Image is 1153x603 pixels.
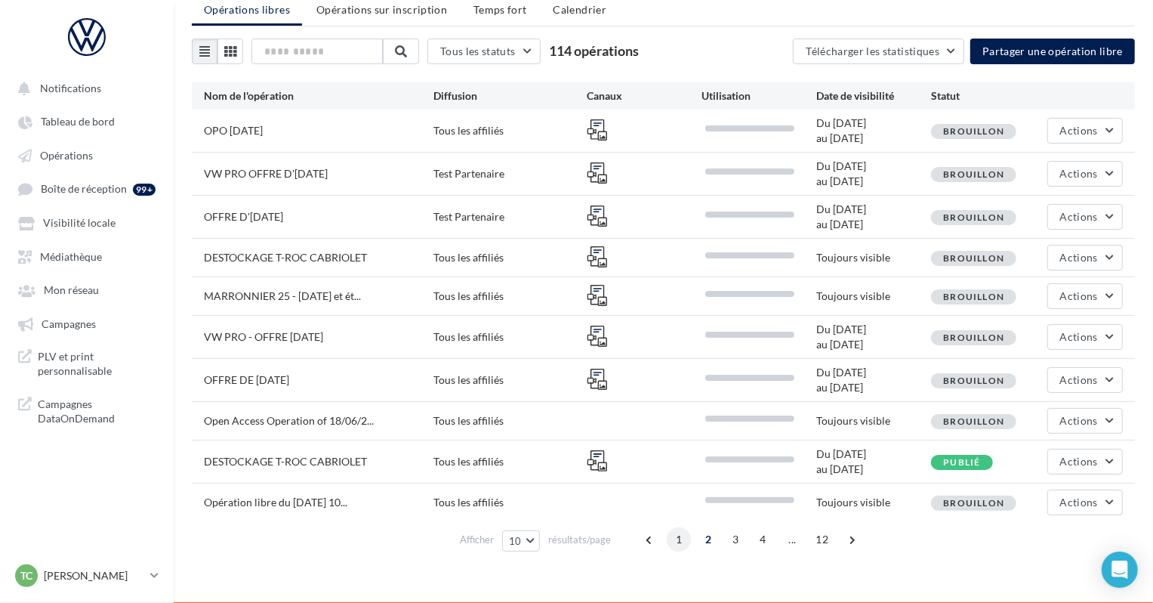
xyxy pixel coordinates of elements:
[433,454,587,469] div: Tous les affiliés
[1047,245,1123,271] button: Actions
[1060,455,1098,468] span: Actions
[502,530,541,552] button: 10
[9,276,165,303] a: Mon réseau
[433,329,587,345] div: Tous les affiliés
[1060,414,1098,427] span: Actions
[1060,496,1098,509] span: Actions
[1047,161,1123,187] button: Actions
[433,88,587,104] div: Diffusion
[1060,289,1098,302] span: Actions
[9,391,165,432] a: Campagnes DataOnDemand
[433,209,587,224] div: Test Partenaire
[943,291,1004,302] span: Brouillon
[1047,204,1123,230] button: Actions
[42,317,96,330] span: Campagnes
[970,39,1135,64] button: Partager une opération libre
[816,202,931,232] div: Du [DATE] au [DATE]
[1047,408,1123,434] button: Actions
[816,495,931,510] div: Toujours visible
[133,184,156,196] div: 99+
[701,88,816,104] div: Utilisation
[460,533,494,547] span: Afficher
[44,284,99,297] span: Mon réseau
[816,447,931,477] div: Du [DATE] au [DATE]
[1060,210,1098,223] span: Actions
[816,250,931,265] div: Toujours visible
[9,209,165,236] a: Visibilité locale
[38,397,156,426] span: Campagnes DataOnDemand
[816,88,931,104] div: Date de visibilité
[943,125,1004,137] span: Brouillon
[204,289,361,302] span: MARRONNIER 25 - [DATE] et ét...
[43,217,116,230] span: Visibilité locale
[1047,367,1123,393] button: Actions
[204,496,347,509] span: Opération libre du [DATE] 10...
[943,169,1004,180] span: Brouillon
[433,373,587,388] div: Tous les affiliés
[433,289,587,304] div: Tous les affiliés
[809,527,834,552] span: 12
[38,349,156,379] span: PLV et print personnalisable
[1047,449,1123,475] button: Actions
[204,167,328,180] span: VW PRO OFFRE D'[DATE]
[316,3,447,16] span: Opérations sur inscription
[943,212,1004,223] span: Brouillon
[667,527,691,552] span: 1
[427,39,541,64] button: Tous les statuts
[9,141,165,169] a: Opérations
[1047,118,1123,144] button: Actions
[433,123,587,138] div: Tous les affiliés
[440,45,516,57] span: Tous les statuts
[943,416,1004,427] span: Brouillon
[433,250,587,265] div: Tous les affiliés
[204,124,263,137] span: OPO [DATE]
[816,365,931,395] div: Du [DATE] au [DATE]
[931,88,1046,104] div: Statut
[1060,124,1098,137] span: Actions
[1060,330,1098,343] span: Actions
[44,568,144,583] p: [PERSON_NAME]
[9,175,165,203] a: Boîte de réception 99+
[433,413,587,428] div: Tous les affiliés
[433,495,587,510] div: Tous les affiliés
[9,74,159,101] button: Notifications
[40,149,93,162] span: Opérations
[780,527,804,552] span: ...
[1060,251,1098,264] span: Actions
[1060,373,1098,386] span: Actions
[816,116,931,146] div: Du [DATE] au [DATE]
[696,527,720,552] span: 2
[553,3,607,16] span: Calendrier
[816,322,931,352] div: Du [DATE] au [DATE]
[816,413,931,428] div: Toujours visible
[1047,324,1123,350] button: Actions
[816,289,931,304] div: Toujours visible
[204,414,374,427] span: Open Access Operation of 18/06/2...
[20,568,32,583] span: TC
[1060,167,1098,180] span: Actions
[473,3,527,16] span: Temps fort
[9,107,165,135] a: Tableau de bord
[204,455,367,468] span: DESTOCKAGE T-ROC CABRIOLET
[40,250,102,263] span: Médiathèque
[12,561,162,590] a: TC [PERSON_NAME]
[204,88,433,104] div: Nom de l'opération
[41,183,127,196] span: Boîte de réception
[943,375,1004,386] span: Brouillon
[943,332,1004,343] span: Brouillon
[204,330,323,343] span: VW PRO - OFFRE [DATE]
[9,310,165,337] a: Campagnes
[433,166,587,181] div: Test Partenaire
[943,456,980,468] span: Publié
[509,535,522,547] span: 10
[204,210,283,223] span: OFFRE D'[DATE]
[793,39,964,64] button: Télécharger les statistiques
[548,533,611,547] span: résultats/page
[1047,283,1123,309] button: Actions
[549,42,639,59] span: 114 opérations
[9,243,165,270] a: Médiathèque
[9,343,165,385] a: PLV et print personnalisable
[943,497,1004,509] span: Brouillon
[587,88,701,104] div: Canaux
[1102,552,1138,588] div: Open Intercom Messenger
